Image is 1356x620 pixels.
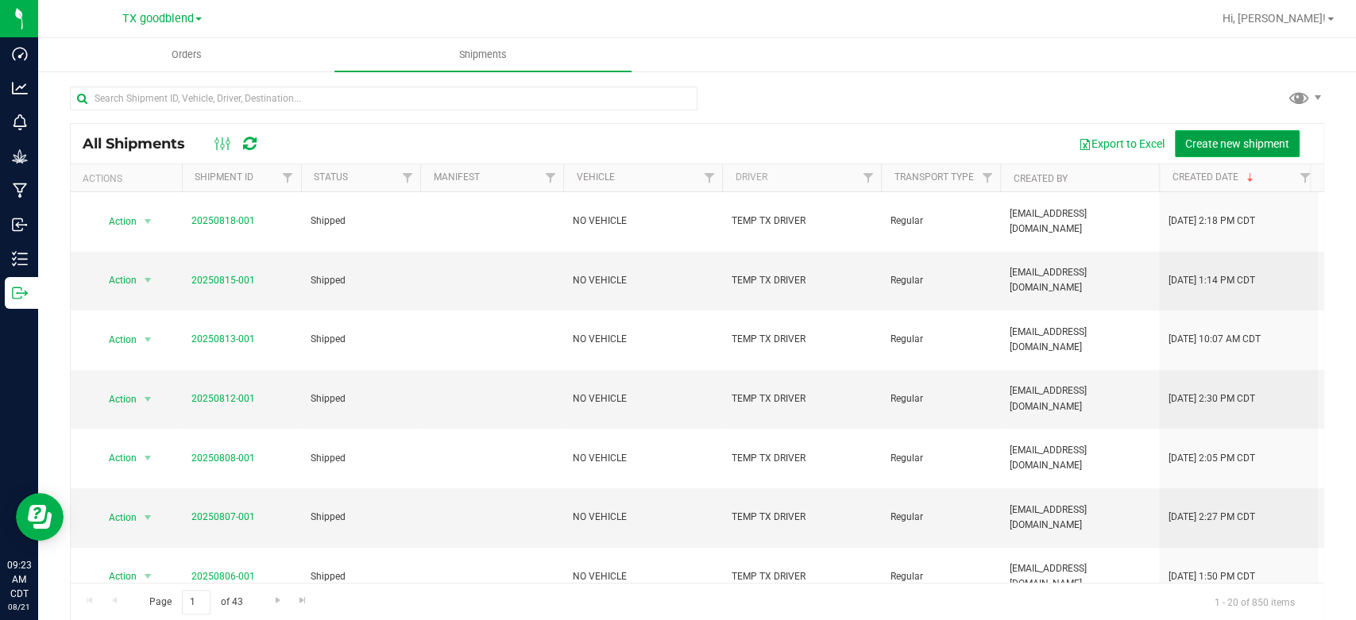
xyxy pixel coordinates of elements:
[38,38,334,71] a: Orders
[12,251,28,267] inline-svg: Inventory
[311,273,411,288] span: Shipped
[311,332,411,347] span: Shipped
[890,391,991,406] span: Regular
[890,510,991,525] span: Regular
[138,210,158,233] span: select
[7,558,31,601] p: 09:23 AM CDT
[890,214,991,229] span: Regular
[1010,265,1149,295] span: [EMAIL_ADDRESS][DOMAIN_NAME]
[1068,130,1175,157] button: Export to Excel
[1185,137,1289,150] span: Create new shipment
[1013,173,1067,184] a: Created By
[95,565,137,587] span: Action
[890,332,991,347] span: Regular
[266,590,289,611] a: Go to the next page
[95,447,137,469] span: Action
[1010,206,1149,237] span: [EMAIL_ADDRESS][DOMAIN_NAME]
[83,173,176,184] div: Actions
[1010,325,1149,355] span: [EMAIL_ADDRESS][DOMAIN_NAME]
[1010,383,1149,414] span: [EMAIL_ADDRESS][DOMAIN_NAME]
[12,285,28,301] inline-svg: Outbound
[394,164,420,191] a: Filter
[722,164,881,192] th: Driver
[732,214,871,229] span: TEMP TX DRIVER
[573,451,713,466] span: NO VEHICLE
[95,388,137,410] span: Action
[12,148,28,164] inline-svg: Grow
[974,164,1000,191] a: Filter
[122,12,194,25] span: TX goodblend
[1169,391,1255,406] span: [DATE] 2:30 PM CDT
[311,510,411,525] span: Shipped
[95,210,137,233] span: Action
[12,217,28,233] inline-svg: Inbound
[150,48,223,62] span: Orders
[732,391,871,406] span: TEMP TX DRIVER
[292,590,315,611] a: Go to the last page
[1169,569,1255,584] span: [DATE] 1:50 PM CDT
[191,275,255,286] a: 20250815-001
[696,164,722,191] a: Filter
[573,391,713,406] span: NO VEHICLE
[191,215,255,226] a: 20250818-001
[573,332,713,347] span: NO VEHICLE
[1223,12,1326,25] span: Hi, [PERSON_NAME]!
[576,171,614,183] a: Vehicle
[191,333,255,345] a: 20250813-001
[1010,503,1149,533] span: [EMAIL_ADDRESS][DOMAIN_NAME]
[573,273,713,288] span: NO VEHICLE
[138,269,158,291] span: select
[191,452,255,464] a: 20250808-001
[311,214,411,229] span: Shipped
[1169,273,1255,288] span: [DATE] 1:14 PM CDT
[12,46,28,62] inline-svg: Dashboard
[275,164,301,191] a: Filter
[890,451,991,466] span: Regular
[537,164,563,191] a: Filter
[191,511,255,522] a: 20250807-001
[433,171,479,183] a: Manifest
[1172,171,1256,183] a: Created Date
[855,164,881,191] a: Filter
[314,171,348,183] a: Status
[732,451,871,466] span: TEMP TX DRIVER
[1169,510,1255,525] span: [DATE] 2:27 PM CDT
[136,590,256,614] span: Page of 43
[16,493,64,541] iframe: Resource center
[311,569,411,584] span: Shipped
[95,329,137,351] span: Action
[438,48,528,62] span: Shipments
[1010,561,1149,591] span: [EMAIL_ADDRESS][DOMAIN_NAME]
[732,273,871,288] span: TEMP TX DRIVER
[12,114,28,130] inline-svg: Monitoring
[191,571,255,582] a: 20250806-001
[182,590,211,614] input: 1
[138,506,158,529] span: select
[1169,214,1255,229] span: [DATE] 2:18 PM CDT
[83,135,201,152] span: All Shipments
[12,183,28,198] inline-svg: Manufacturing
[894,171,973,183] a: Transport Type
[70,87,697,110] input: Search Shipment ID, Vehicle, Driver, Destination...
[890,569,991,584] span: Regular
[890,273,991,288] span: Regular
[311,451,411,466] span: Shipped
[1010,443,1149,473] span: [EMAIL_ADDRESS][DOMAIN_NAME]
[1169,451,1255,466] span: [DATE] 2:05 PM CDT
[138,388,158,410] span: select
[195,171,253,183] a: Shipment ID
[334,38,631,71] a: Shipments
[138,565,158,587] span: select
[1202,590,1308,614] span: 1 - 20 of 850 items
[732,510,871,525] span: TEMP TX DRIVER
[573,510,713,525] span: NO VEHICLE
[95,506,137,529] span: Action
[95,269,137,291] span: Action
[7,601,31,613] p: 08/21
[1175,130,1300,157] button: Create new shipment
[12,80,28,96] inline-svg: Analytics
[573,214,713,229] span: NO VEHICLE
[732,332,871,347] span: TEMP TX DRIVER
[138,447,158,469] span: select
[138,329,158,351] span: select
